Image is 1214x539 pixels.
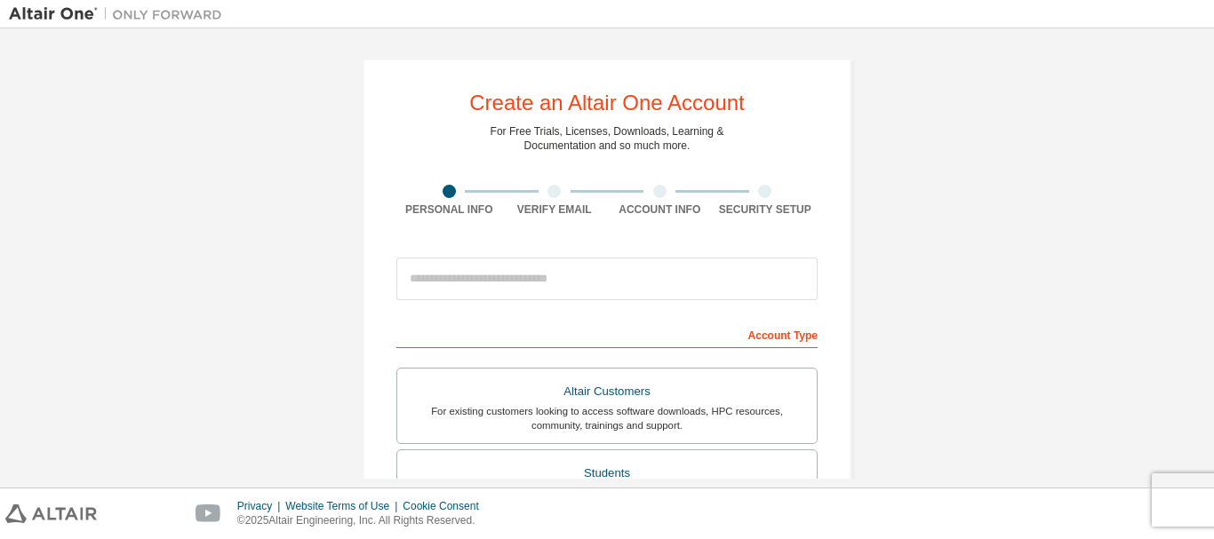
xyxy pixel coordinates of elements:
[491,124,724,153] div: For Free Trials, Licenses, Downloads, Learning & Documentation and so much more.
[237,499,285,513] div: Privacy
[9,5,231,23] img: Altair One
[408,404,806,432] div: For existing customers looking to access software downloads, HPC resources, community, trainings ...
[607,202,713,217] div: Account Info
[285,499,403,513] div: Website Terms of Use
[408,379,806,404] div: Altair Customers
[196,504,221,523] img: youtube.svg
[502,202,608,217] div: Verify Email
[5,504,97,523] img: altair_logo.svg
[396,320,818,348] div: Account Type
[403,499,489,513] div: Cookie Consent
[396,202,502,217] div: Personal Info
[237,513,490,528] p: © 2025 Altair Engineering, Inc. All Rights Reserved.
[713,202,819,217] div: Security Setup
[408,461,806,486] div: Students
[469,92,745,114] div: Create an Altair One Account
